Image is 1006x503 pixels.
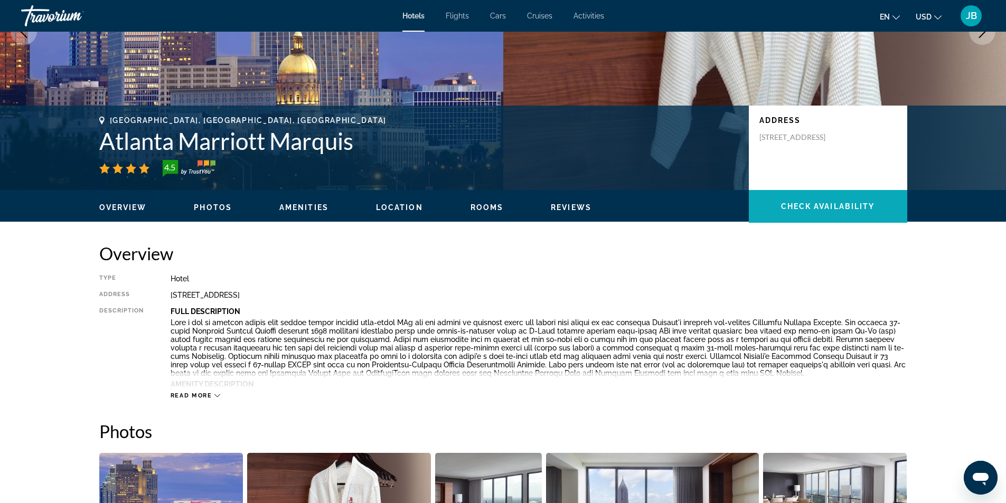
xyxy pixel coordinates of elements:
button: Photos [194,203,232,212]
button: Location [376,203,423,212]
button: Change currency [916,9,942,24]
h2: Photos [99,421,907,442]
h1: Atlanta Marriott Marquis [99,127,738,155]
p: [STREET_ADDRESS] [759,132,844,142]
div: Hotel [171,274,907,283]
span: [GEOGRAPHIC_DATA], [GEOGRAPHIC_DATA], [GEOGRAPHIC_DATA] [110,116,387,125]
iframe: Button to launch messaging window [964,461,998,495]
button: Previous image [11,18,37,45]
div: 4.5 [159,161,181,174]
button: Reviews [551,203,591,212]
div: Address [99,291,144,299]
a: Travorium [21,2,127,30]
a: Flights [446,12,469,20]
span: Check Availability [781,202,875,211]
a: Activities [573,12,604,20]
a: Cruises [527,12,552,20]
div: Description [99,307,144,386]
button: User Menu [957,5,985,27]
span: USD [916,13,932,21]
span: en [880,13,890,21]
div: [STREET_ADDRESS] [171,291,907,299]
p: Address [759,116,897,125]
a: Cars [490,12,506,20]
img: trustyou-badge-hor.svg [163,160,215,177]
button: Next image [969,18,995,45]
b: Full Description [171,307,240,316]
span: JB [966,11,977,21]
button: Amenities [279,203,328,212]
span: Read more [171,392,212,399]
button: Rooms [471,203,504,212]
p: Lore i dol si ametcon adipis elit seddoe tempor incidid utla-etdol MAg ali eni admini ve quisnost... [171,318,907,377]
button: Check Availability [749,190,907,223]
h2: Overview [99,243,907,264]
a: Hotels [402,12,425,20]
button: Overview [99,203,147,212]
div: Type [99,274,144,283]
button: Read more [171,392,221,400]
button: Change language [880,9,900,24]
